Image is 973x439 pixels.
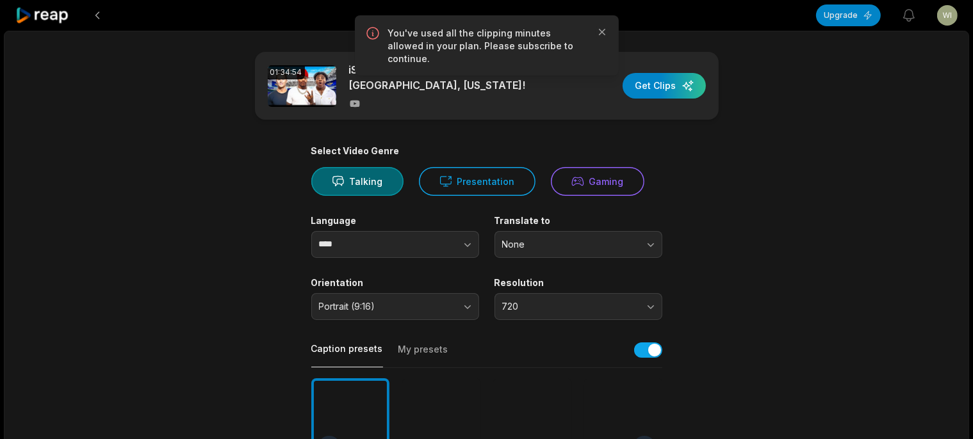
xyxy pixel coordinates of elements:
button: None [495,231,662,258]
label: Language [311,215,479,227]
button: Get Clips [623,73,706,99]
button: 720 [495,293,662,320]
button: Portrait (9:16) [311,293,479,320]
button: Gaming [551,167,644,196]
p: You've used all the clipping minutes allowed in your plan. Please subscribe to continue. [388,27,585,65]
button: Presentation [419,167,536,196]
span: 720 [502,301,637,312]
button: My presets [398,343,448,367]
button: Upgrade [816,4,881,26]
label: Orientation [311,277,479,289]
span: Portrait (9:16) [319,301,454,312]
p: iShowSpeed Explores [GEOGRAPHIC_DATA], [US_STATE]! [349,62,570,93]
label: Resolution [495,277,662,289]
span: None [502,239,637,250]
div: 01:34:54 [268,65,305,79]
button: Caption presets [311,342,383,367]
label: Translate to [495,215,662,227]
div: Select Video Genre [311,145,662,157]
button: Talking [311,167,404,196]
